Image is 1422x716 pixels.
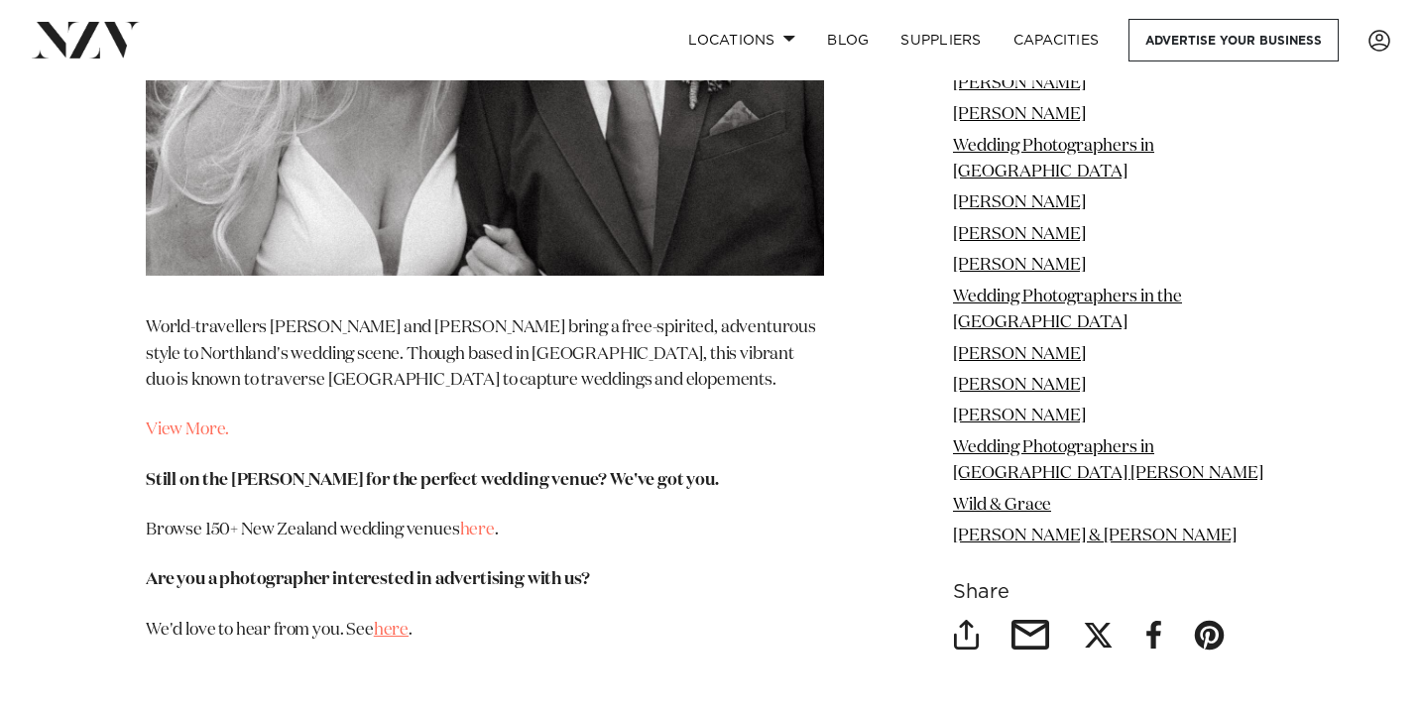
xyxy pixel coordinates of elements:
a: [PERSON_NAME] [953,258,1086,275]
a: [PERSON_NAME] [953,346,1086,363]
a: [PERSON_NAME] [953,75,1086,92]
a: View More. [146,421,229,438]
img: nzv-logo.png [32,22,140,58]
a: BLOG [811,19,885,61]
a: Wedding Photographers in [GEOGRAPHIC_DATA] [953,138,1154,180]
a: Wedding Photographers in the [GEOGRAPHIC_DATA] [953,289,1182,331]
a: Wedding Photographers in [GEOGRAPHIC_DATA] [PERSON_NAME] [953,439,1263,482]
a: Locations [672,19,811,61]
a: [PERSON_NAME] [953,409,1086,425]
a: Capacities [998,19,1116,61]
a: [PERSON_NAME] & [PERSON_NAME] [953,529,1237,545]
a: [PERSON_NAME] [953,226,1086,243]
a: [PERSON_NAME] [953,195,1086,212]
a: Wild & Grace [953,497,1051,514]
p: Browse 150+ New Zealand wedding venues . [146,518,824,543]
a: [PERSON_NAME] [953,377,1086,394]
p: World-travellers [PERSON_NAME] and [PERSON_NAME] bring a free-spirited, adventurous style to Nort... [146,315,824,394]
h6: Share [953,582,1276,603]
strong: Are you a photographer interested in advertising with us? [146,571,590,588]
a: here [460,522,495,538]
strong: Still on the [PERSON_NAME] for the perfect wedding venue? We've got you. [146,472,719,489]
p: We'd love to hear from you. See . [146,618,824,644]
a: [PERSON_NAME] [953,106,1086,123]
a: Advertise your business [1128,19,1339,61]
a: SUPPLIERS [885,19,997,61]
a: here [374,622,409,639]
